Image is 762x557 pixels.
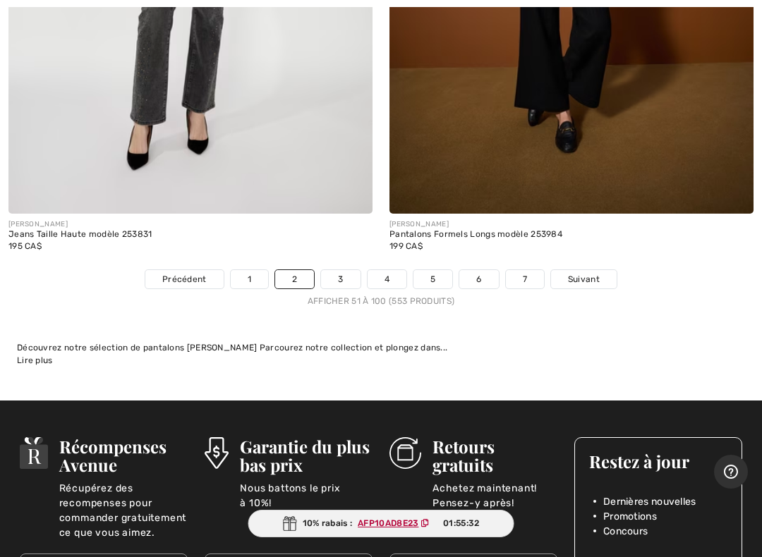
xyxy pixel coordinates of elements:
span: Précédent [162,273,207,286]
p: Achetez maintenant! Pensez-y après! [433,481,557,509]
div: 10% rabais : [248,510,514,537]
span: 195 CA$ [8,241,42,251]
h3: Garantie du plus bas prix [240,437,373,474]
h3: Récompenses Avenue [59,437,188,474]
img: Garantie du plus bas prix [205,437,229,469]
img: Récompenses Avenue [20,437,48,469]
div: [PERSON_NAME] [8,219,373,230]
p: Récupérez des recompenses pour commander gratuitement ce que vous aimez. [59,481,188,509]
span: Dernières nouvelles [603,494,696,509]
a: 2 [275,270,314,288]
span: Promotions [603,509,657,524]
span: Suivant [568,273,600,286]
div: [PERSON_NAME] [389,219,754,230]
a: 6 [459,270,498,288]
h3: Restez à jour [589,452,727,470]
a: Suivant [551,270,617,288]
p: Nous battons le prix à 10%! [240,481,373,509]
div: Pantalons Formels Longs modèle 253984 [389,230,754,240]
span: 01:55:32 [443,517,479,530]
img: Retours gratuits [389,437,421,469]
a: 3 [321,270,360,288]
h3: Retours gratuits [433,437,557,474]
a: 4 [368,270,406,288]
img: Gift.svg [283,516,297,531]
ins: AFP10AD8E23 [358,518,418,528]
a: Précédent [145,270,224,288]
span: 199 CA$ [389,241,423,251]
a: 7 [506,270,544,288]
a: 1 [231,270,268,288]
a: 5 [413,270,452,288]
span: Concours [603,524,648,539]
div: Découvrez notre sélection de pantalons [PERSON_NAME] Parcourez notre collection et plongez dans... [17,341,745,354]
span: Lire plus [17,355,53,365]
iframe: Ouvre un widget dans lequel vous pouvez trouver plus d’informations [714,455,748,490]
div: Jeans Taille Haute modèle 253831 [8,230,373,240]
